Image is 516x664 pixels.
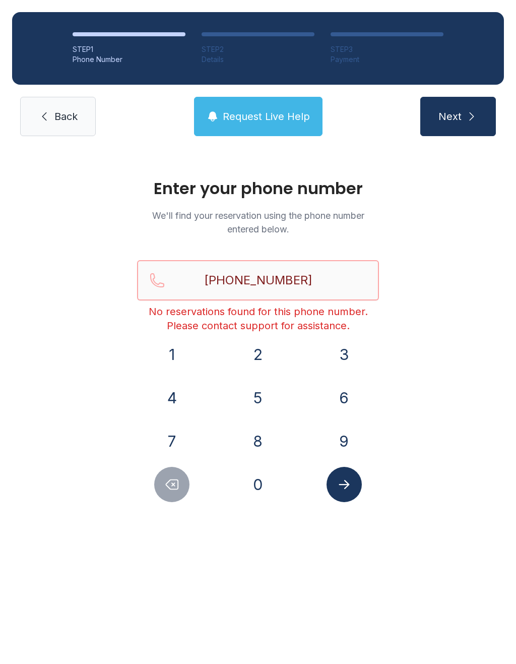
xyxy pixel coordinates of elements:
[438,109,462,124] span: Next
[54,109,78,124] span: Back
[240,380,276,415] button: 5
[327,467,362,502] button: Submit lookup form
[154,337,189,372] button: 1
[73,44,185,54] div: STEP 1
[154,424,189,459] button: 7
[240,424,276,459] button: 8
[327,424,362,459] button: 9
[154,467,189,502] button: Delete number
[73,54,185,65] div: Phone Number
[202,44,314,54] div: STEP 2
[137,305,379,333] div: No reservations found for this phone number. Please contact support for assistance.
[202,54,314,65] div: Details
[223,109,310,124] span: Request Live Help
[137,180,379,197] h1: Enter your phone number
[137,209,379,236] p: We'll find your reservation using the phone number entered below.
[240,337,276,372] button: 2
[154,380,189,415] button: 4
[137,260,379,300] input: Reservation phone number
[327,380,362,415] button: 6
[240,467,276,502] button: 0
[327,337,362,372] button: 3
[331,44,443,54] div: STEP 3
[331,54,443,65] div: Payment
